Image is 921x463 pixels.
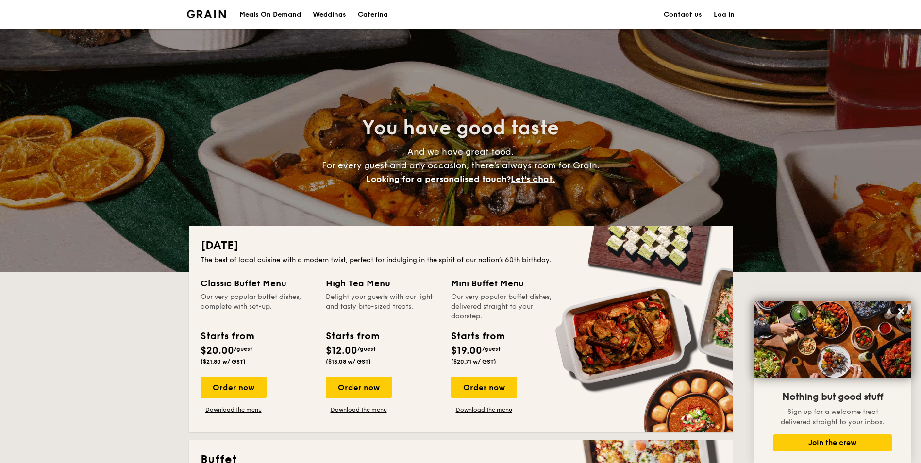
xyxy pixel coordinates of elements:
div: Classic Buffet Menu [201,277,314,290]
span: Nothing but good stuff [782,391,883,403]
div: Order now [201,377,267,398]
button: Join the crew [773,434,892,451]
div: Order now [326,377,392,398]
h2: [DATE] [201,238,721,253]
div: Our very popular buffet dishes, delivered straight to your doorstep. [451,292,565,321]
span: ($20.71 w/ GST) [451,358,496,365]
div: Mini Buffet Menu [451,277,565,290]
div: Order now [451,377,517,398]
a: Download the menu [201,406,267,413]
span: ($21.80 w/ GST) [201,358,246,365]
span: /guest [357,346,376,352]
div: The best of local cuisine with a modern twist, perfect for indulging in the spirit of our nation’... [201,255,721,265]
a: Download the menu [326,406,392,413]
span: And we have great food. For every guest and any occasion, there’s always room for Grain. [322,147,600,184]
a: Logotype [187,10,226,18]
div: Starts from [451,329,504,344]
img: DSC07876-Edit02-Large.jpeg [754,301,911,378]
span: /guest [482,346,501,352]
img: Grain [187,10,226,18]
div: Starts from [201,329,253,344]
div: Delight your guests with our light and tasty bite-sized treats. [326,292,439,321]
span: Sign up for a welcome treat delivered straight to your inbox. [781,408,885,426]
span: Looking for a personalised touch? [366,174,511,184]
span: $19.00 [451,345,482,357]
span: $20.00 [201,345,234,357]
button: Close [893,303,909,319]
div: Starts from [326,329,379,344]
span: Let's chat. [511,174,555,184]
a: Download the menu [451,406,517,413]
span: /guest [234,346,252,352]
span: You have good taste [362,116,559,140]
span: ($13.08 w/ GST) [326,358,371,365]
span: $12.00 [326,345,357,357]
div: Our very popular buffet dishes, complete with set-up. [201,292,314,321]
div: High Tea Menu [326,277,439,290]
